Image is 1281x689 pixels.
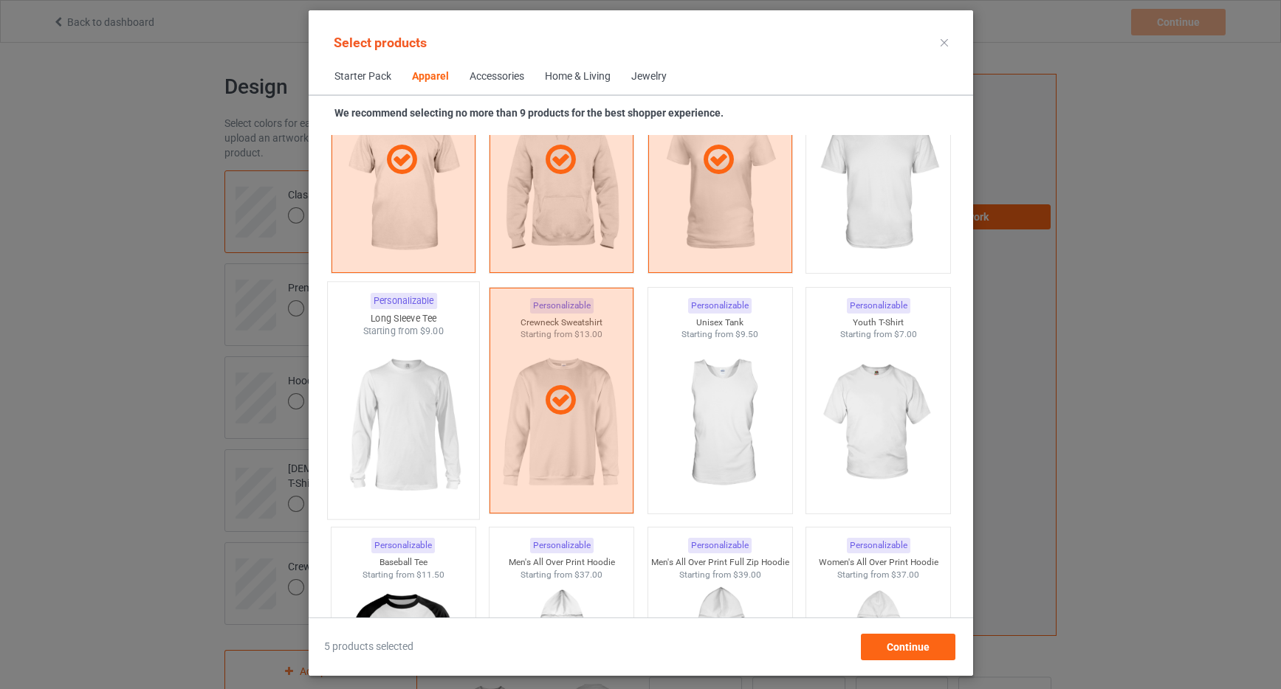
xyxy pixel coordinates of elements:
div: Home & Living [545,69,611,84]
div: Unisex Tank [648,316,791,329]
div: Baseball Tee [331,556,475,569]
div: Personalizable [688,298,752,314]
span: Select products [334,35,427,50]
div: Personalizable [371,538,435,553]
div: Personalizable [370,293,436,309]
span: $37.00 [574,569,602,580]
div: Starting from [648,328,791,341]
div: Starting from [806,569,950,581]
div: Personalizable [846,298,910,314]
div: Personalizable [529,538,593,553]
span: $11.50 [416,569,444,580]
span: $37.00 [891,569,919,580]
img: regular.jpg [653,341,786,506]
div: Starting from [327,325,478,337]
div: Starting from [806,328,950,341]
span: $9.50 [735,329,758,339]
span: $9.00 [419,325,444,336]
span: Starter Pack [324,59,402,94]
span: $39.00 [732,569,760,580]
div: Starting from [331,569,475,581]
div: Men's All Over Print Full Zip Hoodie [648,556,791,569]
div: Long Sleeve Tee [327,312,478,325]
div: Accessories [470,69,524,84]
div: Personalizable [846,538,910,553]
img: regular.jpg [812,341,944,506]
div: Continue [860,634,955,660]
div: Men's All Over Print Hoodie [490,556,633,569]
strong: We recommend selecting no more than 9 products for the best shopper experience. [334,107,724,119]
img: regular.jpg [334,338,473,511]
div: Apparel [412,69,449,84]
div: Women's All Over Print Hoodie [806,556,950,569]
div: Youth T-Shirt [806,316,950,329]
img: regular.jpg [812,100,944,266]
span: $7.00 [893,329,916,339]
div: Starting from [648,569,791,581]
div: Starting from [490,569,633,581]
div: Personalizable [688,538,752,553]
span: 5 products selected [324,640,413,654]
div: Jewelry [631,69,667,84]
span: Continue [886,641,929,653]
